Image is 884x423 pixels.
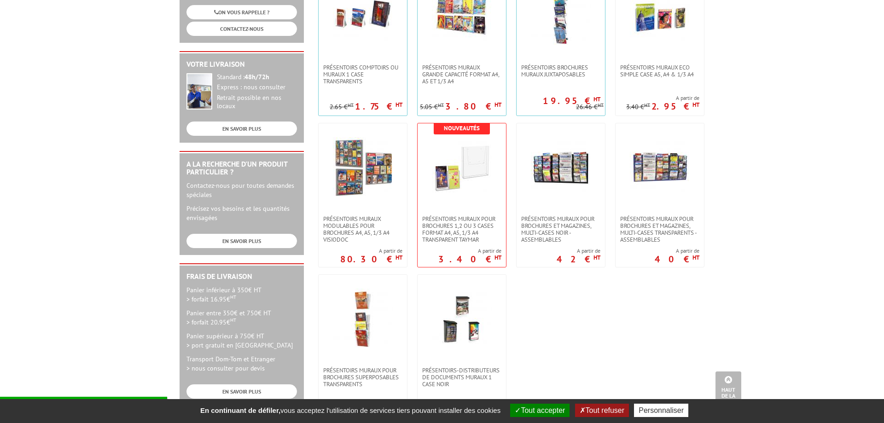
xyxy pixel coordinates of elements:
a: Haut de la page [715,371,741,409]
sup: HT [230,317,236,323]
span: PRÉSENTOIRS-DISTRIBUTEURS DE DOCUMENTS MURAUX 1 CASE NOIR [422,367,501,388]
sup: HT [593,254,600,261]
p: 40 € [655,256,699,262]
img: PRÉSENTOIRS MURAUX POUR BROCHURES ET MAGAZINES, MULTI-CASES TRANSPARENTS - ASSEMBLABLES [630,137,690,197]
p: 3.40 € [626,104,650,110]
span: > port gratuit en [GEOGRAPHIC_DATA] [186,341,293,349]
a: PRÉSENTOIRS MURAUX POUR BROCHURES SUPERPOSABLES TRANSPARENTS [319,367,407,388]
p: 26.46 € [576,104,604,110]
h2: Votre livraison [186,60,297,69]
span: PRÉSENTOIRS MURAUX POUR BROCHURES 1,2 OU 3 CASES FORMAT A4, A5, 1/3 A4 TRANSPARENT TAYMAR [422,215,501,243]
sup: HT [598,102,604,108]
a: Présentoirs muraux Eco simple case A5, A4 & 1/3 A4 [616,64,704,78]
span: > forfait 20.95€ [186,318,236,326]
span: Présentoirs muraux Eco simple case A5, A4 & 1/3 A4 [620,64,699,78]
a: EN SAVOIR PLUS [186,384,297,399]
b: Nouveautés [444,124,480,132]
sup: HT [494,101,501,109]
sup: HT [692,254,699,261]
sup: HT [692,101,699,109]
span: A partir de [626,94,699,102]
a: Présentoirs brochures muraux juxtaposables [517,64,605,78]
p: 1.75 € [355,104,402,109]
img: PRÉSENTOIRS MURAUX POUR BROCHURES ET MAGAZINES, MULTI-CASES NOIR - ASSEMBLABLES [531,137,591,197]
p: 19.95 € [543,98,600,104]
button: Tout accepter [510,404,570,417]
p: 2.95 € [651,104,699,109]
a: PRÉSENTOIRS MURAUX POUR BROCHURES ET MAGAZINES, MULTI-CASES TRANSPARENTS - ASSEMBLABLES [616,215,704,243]
img: PRÉSENTOIRS MURAUX POUR BROCHURES 1,2 OU 3 CASES FORMAT A4, A5, 1/3 A4 TRANSPARENT TAYMAR [432,137,492,197]
a: PRÉSENTOIRS-DISTRIBUTEURS DE DOCUMENTS MURAUX 1 CASE NOIR [418,367,506,388]
p: Contactez-nous pour toutes demandes spéciales [186,181,297,199]
img: PRÉSENTOIRS-DISTRIBUTEURS DE DOCUMENTS MURAUX 1 CASE NOIR [432,289,492,348]
p: 42 € [557,256,600,262]
a: PRÉSENTOIRS MURAUX GRANDE CAPACITÉ FORMAT A4, A5 ET 1/3 A4 [418,64,506,85]
img: widget-livraison.jpg [186,73,212,110]
span: A partir de [340,247,402,255]
span: A partir de [557,247,600,255]
p: 2.65 € [330,104,354,110]
a: Présentoirs comptoirs ou muraux 1 case Transparents [319,64,407,85]
a: PRÉSENTOIRS MURAUX POUR BROCHURES ET MAGAZINES, MULTI-CASES NOIR - ASSEMBLABLES [517,215,605,243]
a: EN SAVOIR PLUS [186,234,297,248]
sup: HT [395,254,402,261]
span: A partir de [655,247,699,255]
sup: HT [348,102,354,108]
a: PRÉSENTOIRS MURAUX POUR BROCHURES 1,2 OU 3 CASES FORMAT A4, A5, 1/3 A4 TRANSPARENT TAYMAR [418,215,506,243]
img: Présentoirs muraux modulables pour brochures A4, A5, 1/3 A4 VISIODOC [333,137,393,197]
span: > nous consulter pour devis [186,364,265,372]
div: Express : nous consulter [217,83,297,92]
a: ON VOUS RAPPELLE ? [186,5,297,19]
a: Présentoirs muraux modulables pour brochures A4, A5, 1/3 A4 VISIODOC [319,215,407,243]
p: Panier inférieur à 350€ HT [186,285,297,304]
button: Personnaliser (fenêtre modale) [634,404,688,417]
sup: HT [395,101,402,109]
p: Panier supérieur à 750€ HT [186,331,297,350]
p: Panier entre 350€ et 750€ HT [186,308,297,327]
button: Tout refuser [575,404,629,417]
span: vous acceptez l'utilisation de services tiers pouvant installer des cookies [196,406,505,414]
sup: HT [230,294,236,300]
span: Présentoirs brochures muraux juxtaposables [521,64,600,78]
p: 3.80 € [445,104,501,109]
a: CONTACTEZ-NOUS [186,22,297,36]
span: > forfait 16.95€ [186,295,236,303]
img: PRÉSENTOIRS MURAUX POUR BROCHURES SUPERPOSABLES TRANSPARENTS [333,289,393,348]
sup: HT [494,254,501,261]
span: Présentoirs muraux modulables pour brochures A4, A5, 1/3 A4 VISIODOC [323,215,402,243]
p: Précisez vos besoins et les quantités envisagées [186,204,297,222]
span: PRÉSENTOIRS MURAUX GRANDE CAPACITÉ FORMAT A4, A5 ET 1/3 A4 [422,64,501,85]
span: Présentoirs comptoirs ou muraux 1 case Transparents [323,64,402,85]
strong: 48h/72h [244,73,269,81]
p: 5.05 € [420,104,444,110]
div: Standard : [217,73,297,81]
span: PRÉSENTOIRS MURAUX POUR BROCHURES ET MAGAZINES, MULTI-CASES NOIR - ASSEMBLABLES [521,215,600,243]
sup: HT [644,102,650,108]
div: Retrait possible en nos locaux [217,94,297,110]
span: PRÉSENTOIRS MURAUX POUR BROCHURES ET MAGAZINES, MULTI-CASES TRANSPARENTS - ASSEMBLABLES [620,215,699,243]
p: 3.40 € [438,256,501,262]
span: PRÉSENTOIRS MURAUX POUR BROCHURES SUPERPOSABLES TRANSPARENTS [323,367,402,388]
sup: HT [593,95,600,103]
span: A partir de [438,247,501,255]
strong: En continuant de défiler, [200,406,280,414]
h2: A la recherche d'un produit particulier ? [186,160,297,176]
a: EN SAVOIR PLUS [186,122,297,136]
p: 80.30 € [340,256,402,262]
sup: HT [438,102,444,108]
p: Transport Dom-Tom et Etranger [186,354,297,373]
h2: Frais de Livraison [186,272,297,281]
